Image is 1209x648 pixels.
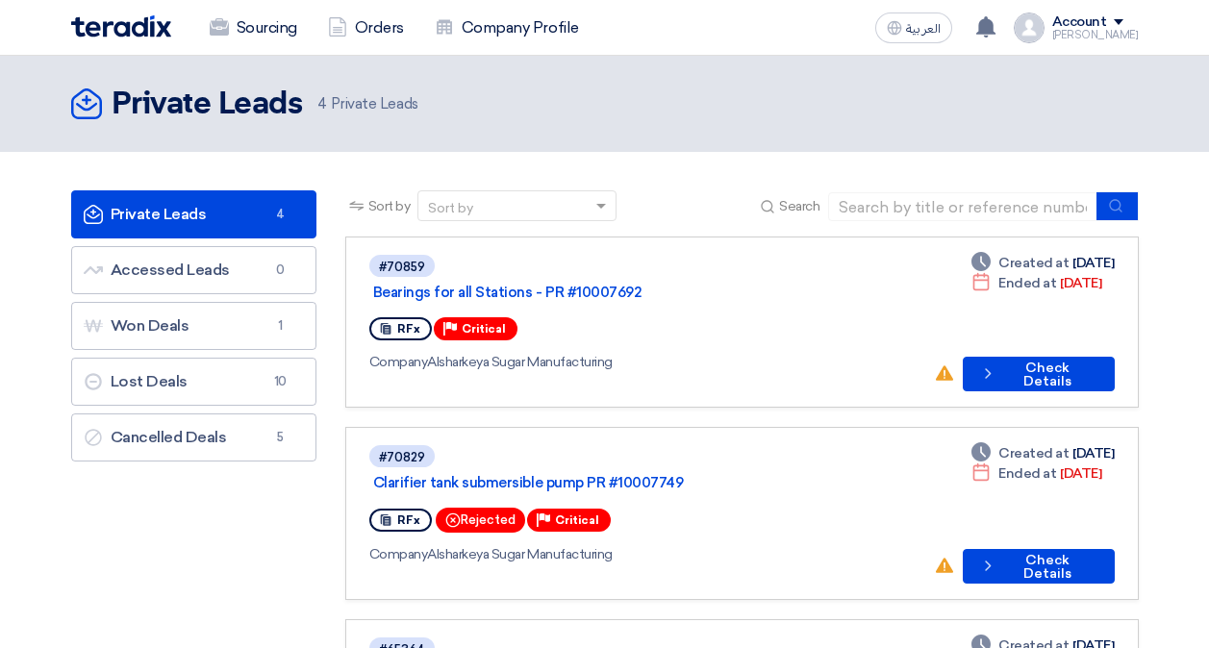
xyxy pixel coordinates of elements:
span: 1 [269,316,292,336]
span: 4 [317,95,327,112]
span: 5 [269,428,292,447]
span: Ended at [998,463,1056,484]
span: Created at [998,253,1069,273]
button: Check Details [963,357,1114,391]
div: [DATE] [971,463,1101,484]
h2: Private Leads [112,86,303,124]
a: Clarifier tank submersible pump PR #10007749 [373,474,854,491]
span: 4 [269,205,292,224]
div: #70859 [379,261,425,273]
a: Company Profile [419,7,594,49]
div: Alsharkeya Sugar Manufacturing [369,544,919,564]
a: Private Leads4 [71,190,316,238]
img: Teradix logo [71,15,171,37]
span: Private Leads [317,93,417,115]
span: RFx [397,513,420,527]
div: [DATE] [971,273,1101,293]
img: profile_test.png [1014,12,1045,43]
span: RFx [397,322,420,336]
span: العربية [906,22,941,36]
div: [DATE] [971,443,1114,463]
span: Critical [555,513,599,527]
a: Sourcing [194,7,313,49]
a: Lost Deals10 [71,358,316,406]
div: #70829 [379,451,425,463]
div: Sort by [428,198,473,218]
a: Bearings for all Stations - PR #10007692 [373,284,854,301]
span: Ended at [998,273,1056,293]
span: Company [369,354,428,370]
button: Check Details [963,549,1114,584]
span: Sort by [368,196,411,216]
span: 0 [269,261,292,280]
div: [PERSON_NAME] [1052,30,1139,40]
span: Company [369,546,428,562]
a: Accessed Leads0 [71,246,316,294]
button: العربية [875,12,952,43]
span: Search [779,196,819,216]
span: 10 [269,372,292,391]
div: Rejected [436,508,525,533]
div: [DATE] [971,253,1114,273]
span: Critical [462,322,506,336]
div: Alsharkeya Sugar Manufacturing [369,352,919,372]
a: Cancelled Deals5 [71,413,316,461]
input: Search by title or reference number [828,192,1097,221]
a: Orders [313,7,419,49]
div: Account [1052,14,1107,31]
span: Created at [998,443,1069,463]
a: Won Deals1 [71,302,316,350]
